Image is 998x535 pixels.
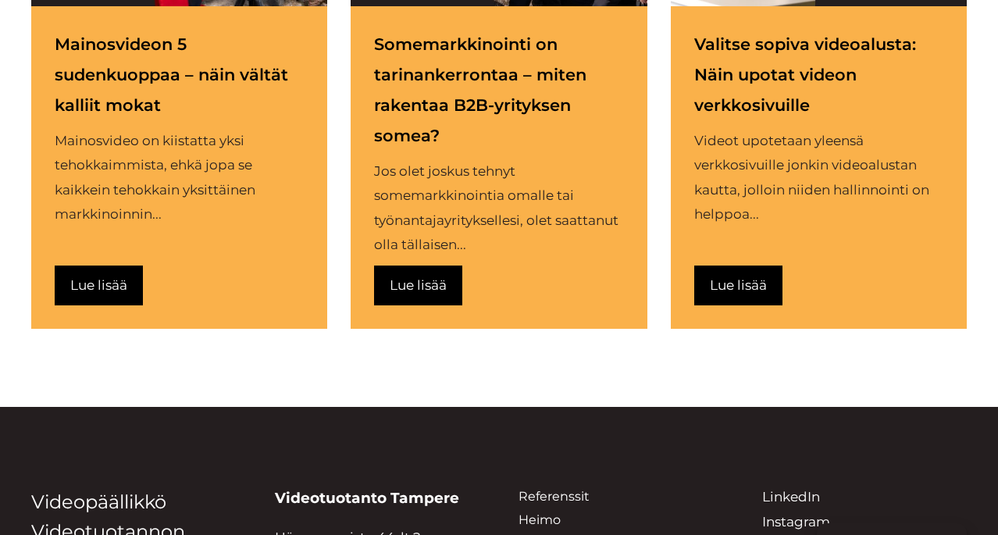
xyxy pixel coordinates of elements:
[390,273,447,298] div: Lue lisää
[55,266,143,306] a: Lue lisää
[519,489,589,504] a: Referenssit
[694,30,943,121] a: Valitse sopiva videoalusta: Näin upotat videon verkkosivuille
[762,489,820,505] a: LinkedIn
[70,273,127,298] div: Lue lisää
[55,30,304,121] a: Mainosvideon 5 sudenkuoppaa – näin vältät kalliit mokat
[694,129,943,227] div: Videot upotetaan yleensä verkkosivuille jonkin videoalustan kautta, jolloin niiden hallinnointi o...
[519,512,561,527] a: Heimo
[31,490,166,513] a: Videopäällikkö
[374,30,623,152] a: Somemarkkinointi on tarinankerrontaa – miten rakentaa B2B-yrityksen somea?
[374,159,623,258] div: Jos olet joskus tehnyt somemarkkinointia omalle tai työnantajayrityksellesi, olet saattanut olla ...
[55,129,304,227] div: Mainosvideo on kiistatta yksi tehokkaimmista, ehkä jopa se kaikkein tehokkain yksittäinen markkin...
[710,273,767,298] div: Lue lisää
[762,514,830,530] a: Instagram
[374,266,462,306] a: Lue lisää
[694,266,782,306] a: Lue lisää
[275,489,459,507] strong: Videotuotanto Tampere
